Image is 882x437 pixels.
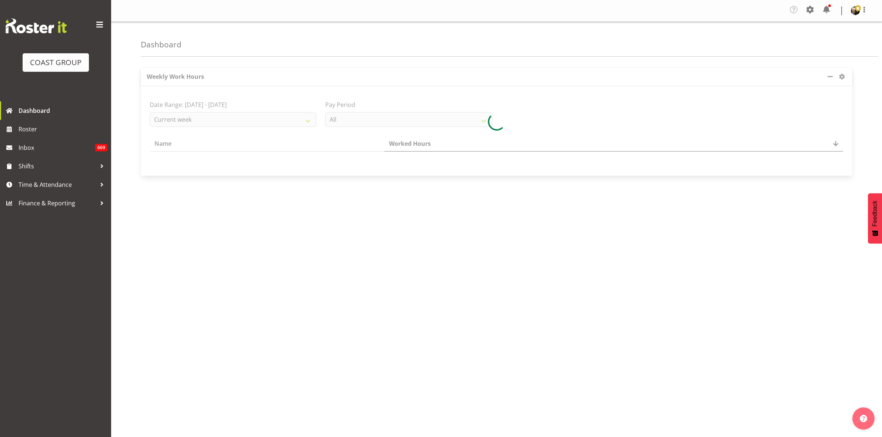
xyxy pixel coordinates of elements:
[19,142,95,153] span: Inbox
[851,6,860,15] img: dayle-eathornedf1729e1f3237f8640a8aa9577ba68ad.png
[860,415,867,422] img: help-xxl-2.png
[95,144,107,151] span: 669
[30,57,81,68] div: COAST GROUP
[19,124,107,135] span: Roster
[19,198,96,209] span: Finance & Reporting
[868,193,882,243] button: Feedback - Show survey
[6,19,67,33] img: Rosterit website logo
[19,105,107,116] span: Dashboard
[872,201,878,226] span: Feedback
[141,40,182,49] h4: Dashboard
[19,179,96,190] span: Time & Attendance
[19,161,96,172] span: Shifts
